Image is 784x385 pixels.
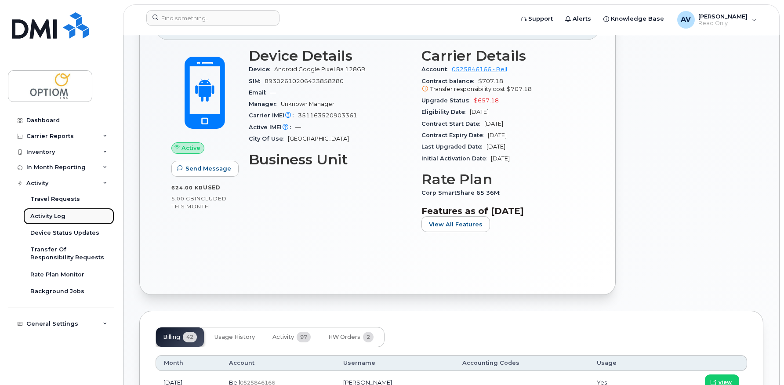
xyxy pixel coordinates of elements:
span: [DATE] [484,120,503,127]
span: Knowledge Base [611,15,664,23]
h3: Device Details [249,48,411,64]
span: Active IMEI [249,124,295,131]
span: [DATE] [486,143,505,150]
span: [DATE] [470,109,489,115]
th: Accounting Codes [454,355,589,371]
span: Alerts [573,15,591,23]
span: HW Orders [328,334,360,341]
th: Username [335,355,454,371]
span: [PERSON_NAME] [698,13,748,20]
span: [GEOGRAPHIC_DATA] [288,135,349,142]
span: Read Only [698,20,748,27]
span: included this month [171,195,227,210]
div: Arie Valtstar [671,11,763,29]
span: Initial Activation Date [421,155,491,162]
span: Eligibility Date [421,109,470,115]
span: Unknown Manager [281,101,334,107]
a: Alerts [559,10,597,28]
h3: Business Unit [249,152,411,167]
span: Corp SmartShare 65 36M [421,189,504,196]
span: Transfer responsibility cost [430,86,505,92]
span: 89302610206423858280 [265,78,344,84]
span: [DATE] [491,155,510,162]
a: Knowledge Base [597,10,670,28]
span: Upgrade Status [421,97,474,104]
span: [DATE] [488,132,507,138]
span: 2 [363,332,374,342]
span: Usage History [214,334,255,341]
h3: Features as of [DATE] [421,206,584,216]
span: Carrier IMEI [249,112,298,119]
span: Email [249,89,270,96]
span: Active [181,144,200,152]
h3: Rate Plan [421,171,584,187]
span: City Of Use [249,135,288,142]
span: $707.18 [421,78,584,94]
th: Usage [589,355,654,371]
span: 97 [297,332,311,342]
span: Manager [249,101,281,107]
input: Find something... [146,10,279,26]
span: Android Google Pixel 8a 128GB [274,66,366,73]
span: Account [421,66,452,73]
th: Month [156,355,221,371]
span: Send Message [185,164,231,173]
span: $707.18 [507,86,532,92]
span: Contract Start Date [421,120,484,127]
span: View All Features [429,220,483,229]
span: used [203,184,221,191]
h3: Carrier Details [421,48,584,64]
span: 5.00 GB [171,196,195,202]
a: Support [515,10,559,28]
span: — [270,89,276,96]
span: SIM [249,78,265,84]
span: Device [249,66,274,73]
span: Contract Expiry Date [421,132,488,138]
button: Send Message [171,161,239,177]
span: $657.18 [474,97,499,104]
span: Contract balance [421,78,478,84]
span: Support [528,15,553,23]
span: Activity [272,334,294,341]
span: AV [681,15,691,25]
a: 0525846166 - Bell [452,66,507,73]
span: — [295,124,301,131]
th: Account [221,355,335,371]
span: Last Upgraded Date [421,143,486,150]
button: View All Features [421,216,490,232]
span: 624.00 KB [171,185,203,191]
span: 351163520903361 [298,112,357,119]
